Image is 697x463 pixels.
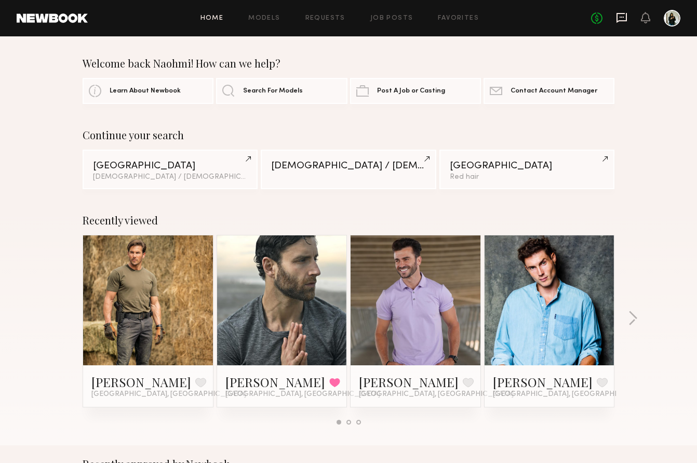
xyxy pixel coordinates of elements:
[439,150,614,189] a: [GEOGRAPHIC_DATA]Red hair
[83,129,614,141] div: Continue your search
[91,390,246,399] span: [GEOGRAPHIC_DATA], [GEOGRAPHIC_DATA]
[271,161,425,171] div: [DEMOGRAPHIC_DATA] / [DEMOGRAPHIC_DATA]
[83,78,213,104] a: Learn About Newbook
[350,78,481,104] a: Post A Job or Casting
[93,161,247,171] div: [GEOGRAPHIC_DATA]
[438,15,479,22] a: Favorites
[83,150,258,189] a: [GEOGRAPHIC_DATA][DEMOGRAPHIC_DATA] / [DEMOGRAPHIC_DATA]
[225,390,380,399] span: [GEOGRAPHIC_DATA], [GEOGRAPHIC_DATA]
[377,88,445,95] span: Post A Job or Casting
[93,174,247,181] div: [DEMOGRAPHIC_DATA] / [DEMOGRAPHIC_DATA]
[359,390,514,399] span: [GEOGRAPHIC_DATA], [GEOGRAPHIC_DATA]
[110,88,181,95] span: Learn About Newbook
[83,57,614,70] div: Welcome back Naohmi! How can we help?
[83,214,614,227] div: Recently viewed
[216,78,347,104] a: Search For Models
[450,161,604,171] div: [GEOGRAPHIC_DATA]
[243,88,303,95] span: Search For Models
[200,15,224,22] a: Home
[305,15,345,22] a: Requests
[511,88,597,95] span: Contact Account Manager
[248,15,280,22] a: Models
[493,390,648,399] span: [GEOGRAPHIC_DATA], [GEOGRAPHIC_DATA]
[91,374,191,390] a: [PERSON_NAME]
[261,150,436,189] a: [DEMOGRAPHIC_DATA] / [DEMOGRAPHIC_DATA]
[225,374,325,390] a: [PERSON_NAME]
[359,374,459,390] a: [PERSON_NAME]
[484,78,614,104] a: Contact Account Manager
[450,174,604,181] div: Red hair
[493,374,593,390] a: [PERSON_NAME]
[370,15,413,22] a: Job Posts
